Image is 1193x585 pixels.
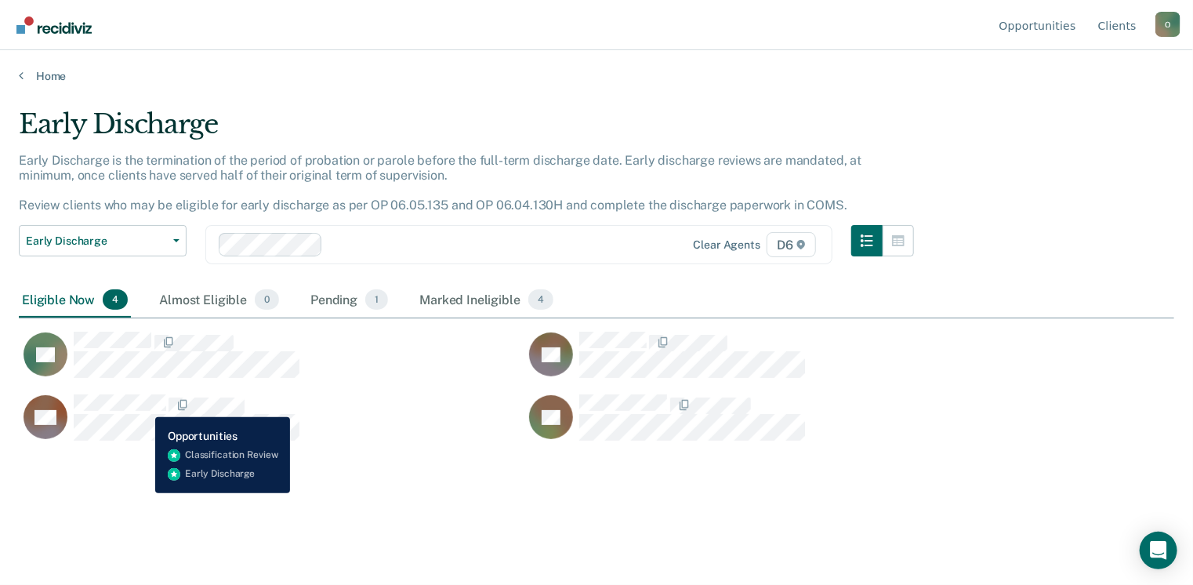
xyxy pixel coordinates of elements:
div: Open Intercom Messenger [1140,532,1177,569]
div: Pending1 [307,283,391,318]
button: Early Discharge [19,225,187,256]
span: D6 [767,232,816,257]
img: Recidiviz [16,16,92,34]
div: CaseloadOpportunityCell-0501037 [524,331,1030,394]
div: CaseloadOpportunityCell-0690611 [19,394,524,456]
span: 4 [528,289,553,310]
button: Profile dropdown button [1155,12,1180,37]
div: CaseloadOpportunityCell-0854176 [19,331,524,394]
a: Home [19,69,1174,83]
div: Marked Ineligible4 [416,283,557,318]
div: O [1155,12,1180,37]
span: 1 [365,289,388,310]
div: Early Discharge [19,108,914,153]
div: CaseloadOpportunityCell-0676295 [524,394,1030,456]
div: Almost Eligible0 [156,283,282,318]
p: Early Discharge is the termination of the period of probation or parole before the full-term disc... [19,153,861,213]
span: Early Discharge [26,234,167,248]
span: 4 [103,289,128,310]
div: Clear agents [694,238,760,252]
span: 0 [255,289,279,310]
div: Eligible Now4 [19,283,131,318]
